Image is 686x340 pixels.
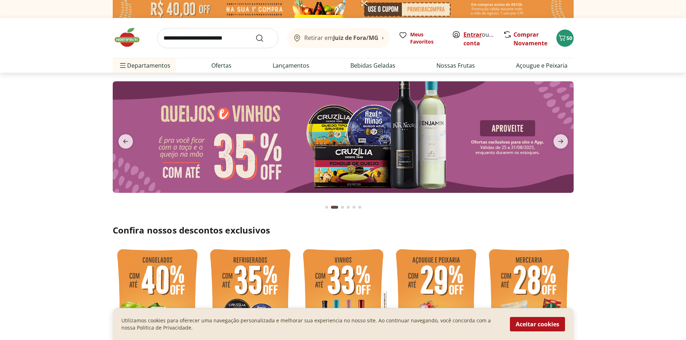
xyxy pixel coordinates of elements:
button: Carrinho [556,30,574,47]
button: Current page from fs-carousel [329,199,340,216]
span: Departamentos [118,57,170,74]
a: Lançamentos [273,61,309,70]
a: Comprar Novamente [514,31,547,47]
b: Juiz de Fora/MG [333,34,378,42]
a: Meus Favoritos [399,31,443,45]
button: Go to page 6 from fs-carousel [357,199,363,216]
span: Retirar em [304,35,378,41]
button: previous [113,134,139,149]
a: Nossas Frutas [436,61,475,70]
button: Go to page 3 from fs-carousel [340,199,345,216]
h2: Confira nossos descontos exclusivos [113,225,574,236]
button: Go to page 5 from fs-carousel [351,199,357,216]
span: Meus Favoritos [410,31,443,45]
a: Ofertas [211,61,232,70]
button: Menu [118,57,127,74]
a: Bebidas Geladas [350,61,395,70]
p: Utilizamos cookies para oferecer uma navegação personalizada e melhorar sua experiencia no nosso ... [121,317,501,331]
span: 50 [566,35,572,41]
span: ou [463,30,496,47]
button: Go to page 1 from fs-carousel [324,199,329,216]
button: Go to page 4 from fs-carousel [345,199,351,216]
img: Hortifruti [113,27,149,48]
button: Submit Search [255,34,273,42]
a: Criar conta [463,31,503,47]
img: queijos e vinhos [112,81,573,193]
a: Açougue e Peixaria [516,61,568,70]
button: next [548,134,574,149]
button: Retirar emJuiz de Fora/MG [287,28,390,48]
a: Entrar [463,31,482,38]
input: search [157,28,278,48]
button: Aceitar cookies [510,317,565,331]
